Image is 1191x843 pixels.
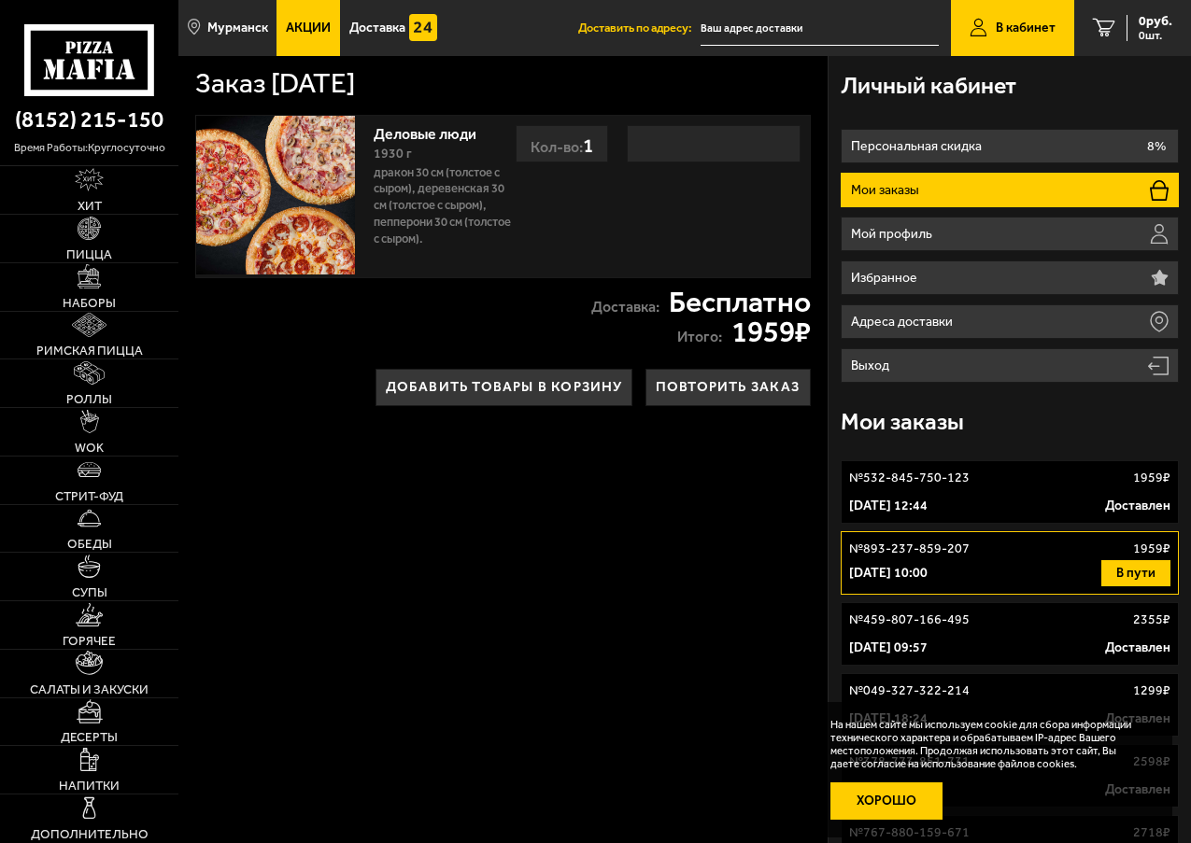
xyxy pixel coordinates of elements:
p: На нашем сайте мы используем cookie для сбора информации технического характера и обрабатываем IP... [830,719,1145,770]
p: [DATE] 12:44 [849,497,928,515]
span: Салаты и закуски [30,683,149,696]
h3: Личный кабинет [841,75,1016,98]
span: 1 [583,133,593,157]
span: Акции [286,21,331,35]
p: Выход [851,359,894,372]
button: Хорошо [830,782,943,820]
p: Доставлен [1105,497,1170,515]
a: №459-807-166-4952355₽[DATE] 09:57Доставлен [841,602,1179,666]
p: Адреса доставки [851,316,957,329]
span: Обеды [67,538,112,551]
a: Деловые люди [374,119,495,143]
a: №893-237-859-2071959₽[DATE] 10:00В пути [841,531,1179,595]
p: Избранное [851,272,922,285]
img: 15daf4d41897b9f0e9f617042186c801.svg [409,14,437,42]
p: [DATE] 10:00 [849,564,928,583]
p: Доставка: [591,300,659,315]
p: № 893-237-859-207 [849,540,970,558]
strong: Бесплатно [669,288,811,317]
p: № 532-845-750-123 [849,469,970,487]
p: 8% [1147,140,1166,153]
span: Горячее [63,635,116,648]
p: № 049-327-322-214 [849,681,970,700]
p: Мои заказы [851,184,924,197]
span: Супы [72,586,107,599]
span: Доставка [349,21,405,35]
p: Мой профиль [851,228,937,241]
p: Доставлен [1105,639,1170,657]
span: Хит [78,200,102,213]
a: №532-845-750-1231959₽[DATE] 12:44Доставлен [841,460,1179,524]
span: Стрит-фуд [55,490,123,503]
span: В кабинет [996,21,1056,35]
p: Дракон 30 см (толстое с сыром), Деревенская 30 см (толстое с сыром), Пепперони 30 см (толстое с с... [374,164,516,248]
div: Кол-во: [516,125,608,162]
button: Повторить заказ [645,369,811,406]
strong: 1959 ₽ [731,317,811,347]
span: Десерты [61,731,118,744]
input: Ваш адрес доставки [701,11,939,46]
span: Доставить по адресу: [578,22,701,35]
p: 2355 ₽ [1133,611,1170,629]
span: 0 шт. [1139,30,1172,41]
span: Пицца [66,248,112,261]
a: №049-327-322-2141299₽[DATE] 18:24Доставлен [841,673,1179,737]
button: Добавить товары в корзину [376,369,633,406]
span: Наборы [63,297,116,310]
h1: Заказ [DATE] [195,70,355,98]
p: 1959 ₽ [1133,540,1170,558]
span: Роллы [66,393,112,406]
span: Напитки [59,780,120,793]
span: 1930 г [374,146,412,162]
span: Дополнительно [31,828,149,841]
p: Персональная скидка [851,140,986,153]
h3: Мои заказы [841,411,964,434]
span: 0 руб. [1139,15,1172,28]
p: Итого: [677,330,722,344]
p: 1959 ₽ [1133,469,1170,487]
p: [DATE] 09:57 [849,639,928,657]
span: Римская пицца [36,344,143,358]
span: WOK [75,442,104,455]
span: Мурманск [207,21,268,35]
p: 1299 ₽ [1133,681,1170,700]
button: В пути [1101,560,1170,586]
p: № 459-807-166-495 [849,611,970,629]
